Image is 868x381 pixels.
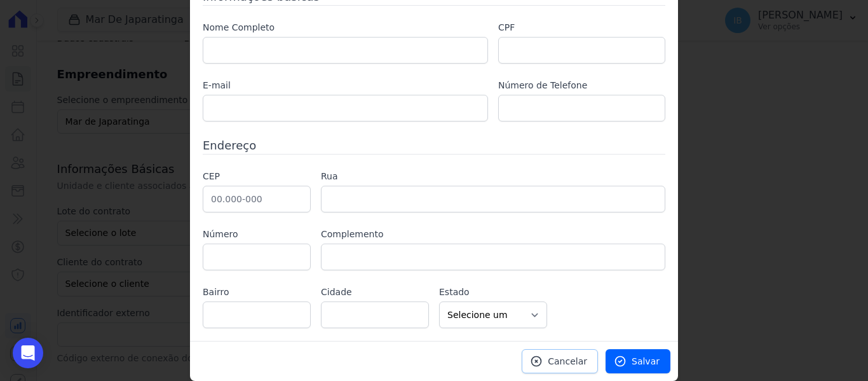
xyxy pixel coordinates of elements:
a: Salvar [606,349,670,373]
h3: Endereço [203,137,665,154]
label: Complemento [321,228,665,241]
label: Cidade [321,286,429,299]
label: Estado [439,286,547,299]
span: Cancelar [548,355,587,368]
label: Bairro [203,286,311,299]
div: Open Intercom Messenger [13,338,43,368]
a: Cancelar [522,349,598,373]
label: Número de Telefone [498,79,665,92]
label: CEP [203,170,311,183]
span: Salvar [632,355,660,368]
label: Rua [321,170,665,183]
label: E-mail [203,79,488,92]
input: 00.000-000 [203,186,311,212]
label: Número [203,228,311,241]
